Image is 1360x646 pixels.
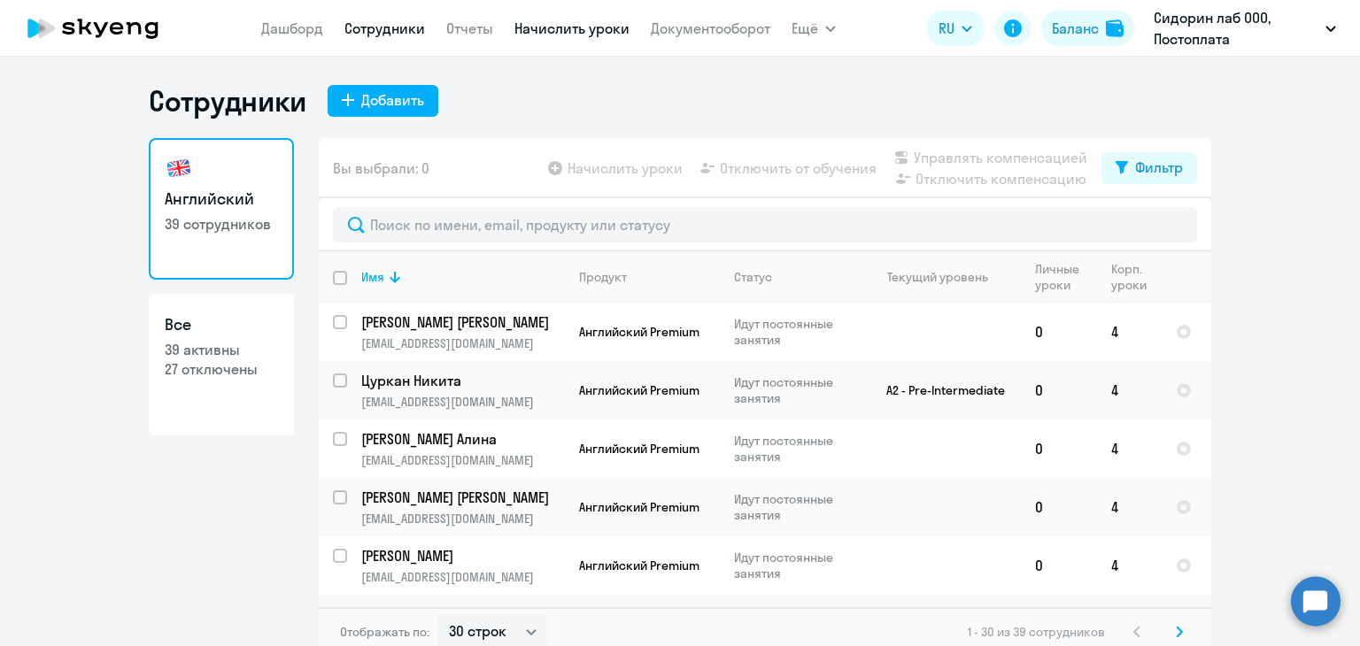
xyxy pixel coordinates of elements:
p: [PERSON_NAME] [361,546,561,565]
input: Поиск по имени, email, продукту или статусу [333,207,1197,242]
img: english [165,154,193,182]
div: Продукт [579,269,627,285]
p: 39 сотрудников [165,214,278,234]
div: Баланс [1052,18,1099,39]
h3: Английский [165,188,278,211]
td: 0 [1021,419,1097,478]
a: Все39 активны27 отключены [149,294,294,435]
p: [PERSON_NAME] [PERSON_NAME] [361,604,561,624]
p: Идут постоянные занятия [734,550,855,581]
p: [PERSON_NAME] [PERSON_NAME] [361,312,561,332]
h3: Все [165,313,278,336]
td: 4 [1097,478,1162,536]
div: Личные уроки [1035,261,1085,293]
a: [PERSON_NAME] Алина [361,429,564,449]
div: Статус [734,269,855,285]
td: 0 [1021,478,1097,536]
div: Имя [361,269,564,285]
a: [PERSON_NAME] [PERSON_NAME] [361,488,564,507]
span: Английский Premium [579,558,699,573]
button: Ещё [792,11,836,46]
p: 39 активны [165,340,278,359]
span: 1 - 30 из 39 сотрудников [968,624,1105,640]
a: [PERSON_NAME] [PERSON_NAME] [361,604,564,624]
td: 0 [1021,361,1097,419]
button: Добавить [328,85,438,117]
div: Личные уроки [1035,261,1096,293]
div: Имя [361,269,384,285]
div: Корп. уроки [1111,261,1161,293]
td: 4 [1097,419,1162,478]
span: Ещё [792,18,818,39]
button: RU [926,11,985,46]
p: [EMAIL_ADDRESS][DOMAIN_NAME] [361,511,564,527]
div: Статус [734,269,772,285]
p: [EMAIL_ADDRESS][DOMAIN_NAME] [361,452,564,468]
td: 0 [1021,536,1097,595]
a: Английский39 сотрудников [149,138,294,280]
p: [PERSON_NAME] Алина [361,429,561,449]
h1: Сотрудники [149,83,306,119]
div: Продукт [579,269,719,285]
p: [EMAIL_ADDRESS][DOMAIN_NAME] [361,335,564,351]
p: 27 отключены [165,359,278,379]
div: Корп. уроки [1111,261,1149,293]
td: 4 [1097,536,1162,595]
a: Документооборот [651,19,770,37]
div: Текущий уровень [870,269,1020,285]
a: Цуркан Никита [361,371,564,390]
span: Английский Premium [579,499,699,515]
p: [EMAIL_ADDRESS][DOMAIN_NAME] [361,569,564,585]
a: Дашборд [261,19,323,37]
a: Сотрудники [344,19,425,37]
span: Английский Premium [579,382,699,398]
p: [PERSON_NAME] [PERSON_NAME] [361,488,561,507]
button: Балансbalance [1041,11,1134,46]
a: [PERSON_NAME] [361,546,564,565]
p: Идут постоянные занятия [734,491,855,523]
button: Фильтр [1101,152,1197,184]
p: Сидорин лаб ООО, Постоплата [1154,7,1318,50]
td: 0 [1021,303,1097,361]
img: balance [1106,19,1124,37]
td: A2 - Pre-Intermediate [856,361,1021,419]
p: Идут постоянные занятия [734,316,855,348]
span: RU [939,18,954,39]
button: Сидорин лаб ООО, Постоплата [1145,7,1345,50]
div: Текущий уровень [887,269,988,285]
span: Английский Premium [579,324,699,340]
a: Начислить уроки [514,19,630,37]
div: Фильтр [1135,157,1183,178]
td: 4 [1097,303,1162,361]
a: Отчеты [446,19,493,37]
span: Английский Premium [579,441,699,457]
p: Цуркан Никита [361,371,561,390]
span: Вы выбрали: 0 [333,158,429,179]
p: Идут постоянные занятия [734,433,855,465]
a: [PERSON_NAME] [PERSON_NAME] [361,312,564,332]
p: Идут постоянные занятия [734,374,855,406]
p: [EMAIL_ADDRESS][DOMAIN_NAME] [361,394,564,410]
td: 4 [1097,361,1162,419]
span: Отображать по: [340,624,429,640]
div: Добавить [361,89,424,111]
